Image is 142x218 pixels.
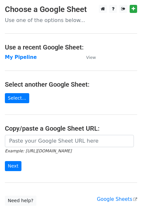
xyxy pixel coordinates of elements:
small: Example: [URL][DOMAIN_NAME] [5,148,71,153]
a: Select... [5,93,29,103]
h4: Select another Google Sheet: [5,81,137,88]
h4: Copy/paste a Google Sheet URL: [5,125,137,132]
h3: Choose a Google Sheet [5,5,137,14]
p: Use one of the options below... [5,17,137,24]
input: Paste your Google Sheet URL here [5,135,134,147]
a: View [80,54,96,60]
a: Need help? [5,196,36,206]
input: Next [5,161,21,171]
h4: Use a recent Google Sheet: [5,43,137,51]
small: View [86,55,96,60]
a: Google Sheets [97,196,137,202]
a: My Pipeline [5,54,37,60]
